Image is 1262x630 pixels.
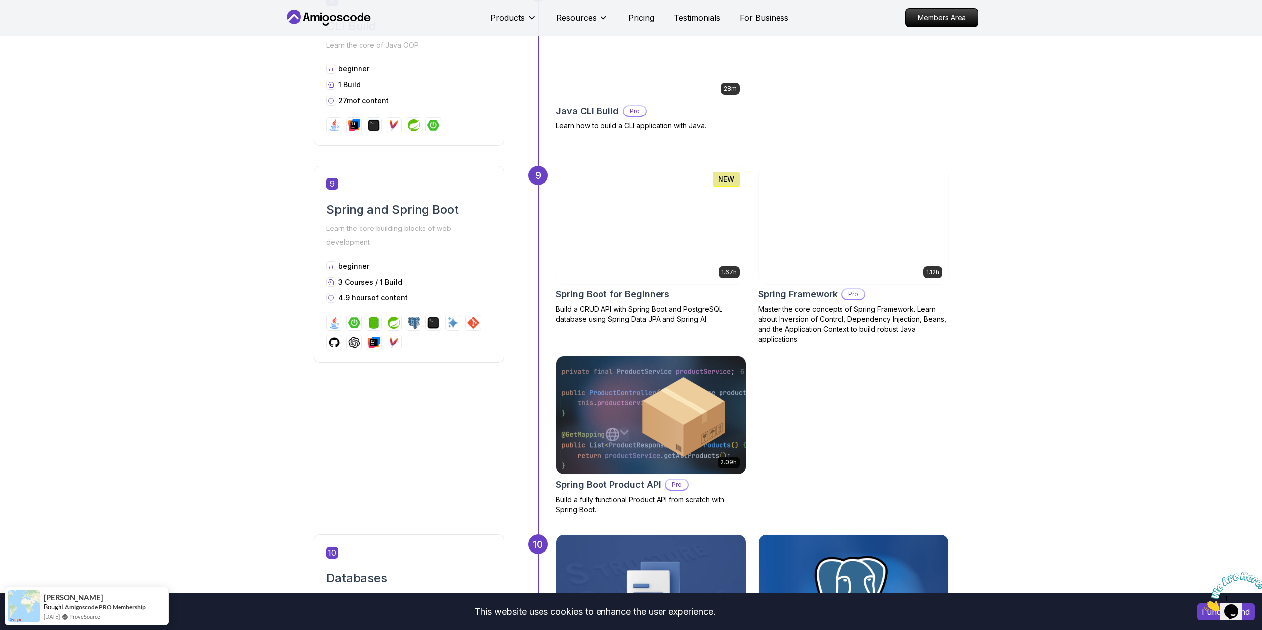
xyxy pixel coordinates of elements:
div: This website uses cookies to enhance the user experience. [7,601,1182,623]
img: Spring Framework card [759,166,948,284]
span: 1 Build [338,80,361,89]
img: spring logo [388,317,400,329]
span: 3 Courses [338,278,373,286]
h2: Spring Boot Product API [556,478,661,492]
img: terminal logo [368,119,380,131]
img: ai logo [447,317,459,329]
img: github logo [328,337,340,348]
p: Build a fully functional Product API from scratch with Spring Boot. [556,495,746,515]
a: Amigoscode PRO Membership [65,603,146,611]
span: Bought [44,603,64,611]
p: Learn how to build a CLI application with Java. [556,121,746,131]
p: Build a CRUD API with Spring Boot and PostgreSQL database using Spring Data JPA and Spring AI [556,304,746,324]
span: 10 [326,547,338,559]
p: 27m of content [338,96,389,106]
img: java logo [328,119,340,131]
img: intellij logo [368,337,380,348]
h2: Spring Boot for Beginners [556,287,669,301]
img: java logo [328,317,340,329]
img: spring logo [408,119,420,131]
button: Accept cookies [1197,603,1255,620]
p: Learn the core of Java OOP [326,38,492,52]
a: Spring Boot for Beginners card1.67hNEWSpring Boot for BeginnersBuild a CRUD API with Spring Boot ... [556,166,746,324]
div: 9 [528,166,548,185]
img: spring-boot logo [427,119,439,131]
p: 1.67h [721,268,737,276]
h2: Spring Framework [758,287,838,301]
img: terminal logo [427,317,439,329]
a: Pricing [628,12,654,24]
span: [PERSON_NAME] [44,593,103,602]
p: 4.9 hours of content [338,293,408,303]
img: postgres logo [408,317,420,329]
img: intellij logo [348,119,360,131]
p: NEW [718,174,734,184]
h2: Java CLI Build [556,104,619,118]
img: Spring Boot Product API card [556,356,746,474]
p: Resources [556,12,597,24]
p: beginner [338,261,369,271]
p: Learn how to make you code type safe [326,590,492,604]
img: maven logo [388,119,400,131]
a: Spring Boot Product API card2.09hSpring Boot Product APIProBuild a fully functional Product API f... [556,356,746,515]
img: git logo [467,317,479,329]
p: Pro [842,289,864,299]
p: 2.09h [721,458,737,466]
p: Master the core concepts of Spring Framework. Learn about Inversion of Control, Dependency Inject... [758,304,949,344]
p: Products [490,12,525,24]
button: Products [490,12,537,32]
h2: Databases [326,571,492,586]
p: Pro [624,106,646,116]
p: beginner [338,64,369,74]
a: Members Area [905,8,978,27]
img: Chat attention grabber [4,4,65,43]
span: 9 [326,178,338,190]
img: Spring Boot for Beginners card [551,163,750,287]
p: Learn the core building blocks of web development [326,222,492,249]
img: provesource social proof notification image [8,590,40,622]
button: Resources [556,12,608,32]
div: 10 [528,534,548,554]
span: 1 [4,4,8,12]
img: chatgpt logo [348,337,360,348]
a: ProveSource [69,612,100,621]
a: Testimonials [674,12,720,24]
iframe: chat widget [1201,568,1262,615]
p: 1.12h [926,268,939,276]
a: For Business [740,12,788,24]
a: Spring Framework card1.12hSpring FrameworkProMaster the core concepts of Spring Framework. Learn ... [758,166,949,344]
img: spring-data-jpa logo [368,317,380,329]
span: / 1 Build [375,278,402,286]
img: spring-boot logo [348,317,360,329]
p: Members Area [906,9,978,27]
p: Pro [666,480,688,490]
span: [DATE] [44,612,60,621]
p: 28m [724,85,737,93]
img: maven logo [388,337,400,348]
h2: Spring and Spring Boot [326,202,492,218]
